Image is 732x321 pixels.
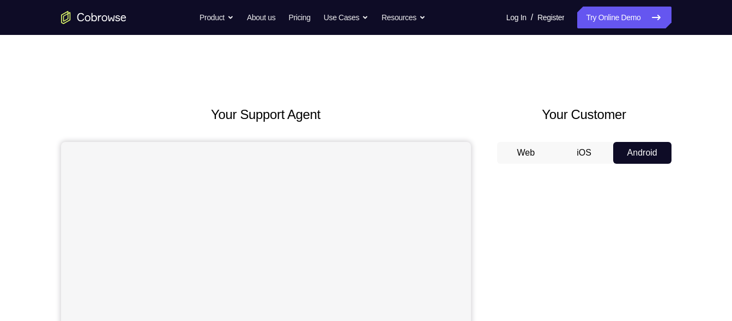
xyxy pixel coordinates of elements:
button: Use Cases [324,7,368,28]
h2: Your Customer [497,105,671,124]
a: About us [247,7,275,28]
button: Android [613,142,671,164]
button: iOS [555,142,613,164]
a: Register [537,7,564,28]
button: Resources [382,7,426,28]
button: Product [199,7,234,28]
span: / [531,11,533,24]
h2: Your Support Agent [61,105,471,124]
a: Log In [506,7,527,28]
button: Web [497,142,555,164]
a: Go to the home page [61,11,126,24]
a: Try Online Demo [577,7,671,28]
a: Pricing [288,7,310,28]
